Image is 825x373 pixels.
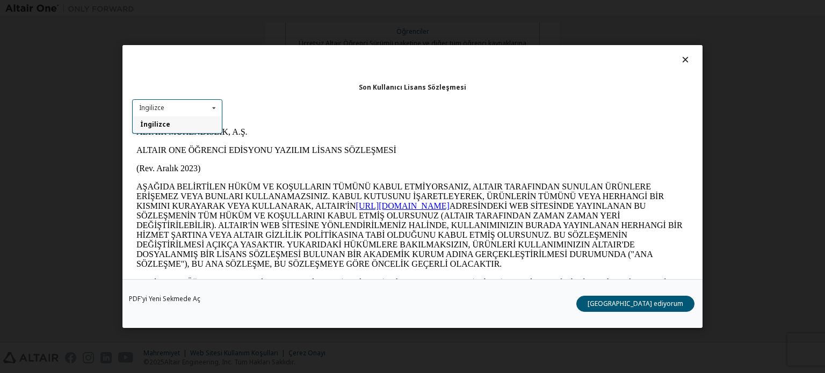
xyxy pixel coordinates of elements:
button: [GEOGRAPHIC_DATA] ediyorum [576,296,694,312]
font: (Rev. Aralık 2023) [4,41,68,50]
font: AŞAĞIDA BELİRTİLEN HÜKÜM VE KOŞULLARIN TÜMÜNÜ KABUL ETMİYORSANIZ, ALTAIR TARAFINDAN SUNULAN ÜRÜNL... [4,59,532,87]
font: ALTAIR ONE ÖĞRENCİ EDİSYONU YAZILIM LİSANS SÖZLEŞMESİ [4,23,264,32]
font: [GEOGRAPHIC_DATA] ediyorum [588,299,683,308]
font: PDF'yi Yeni Sekmede Aç [129,294,200,303]
font: Son Kullanıcı Lisans Sözleşmesi [359,83,466,92]
font: Bu Altair One Öğrenci Sürümü Yazılım Lisans Sözleşmesi ("Sözleşme"), Altair Engineering Inc. ("Al... [4,155,544,202]
font: İngilizce [140,120,170,129]
font: ALTAIR MÜHENDİSLİK, A.Ş. [4,4,115,13]
a: PDF'yi Yeni Sekmede Aç [129,296,200,302]
font: İngilizce [139,103,164,112]
font: ADRESİNDEKİ WEB SİTESİNDE YAYINLANAN BU SÖZLEŞMENİN TÜM HÜKÜM VE KOŞULLARINI KABUL ETMİŞ OLURSUNU... [4,78,551,145]
a: [URL][DOMAIN_NAME] [224,78,317,87]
